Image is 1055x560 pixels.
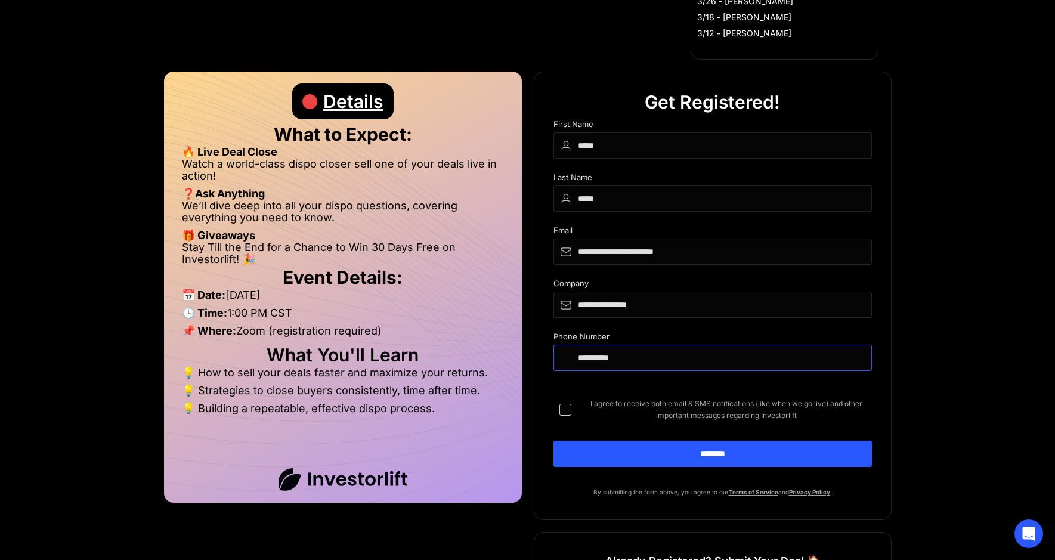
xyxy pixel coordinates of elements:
div: First Name [553,120,872,132]
div: Company [553,279,872,292]
strong: 🕒 Time: [182,307,227,319]
li: We’ll dive deep into all your dispo questions, covering everything you need to know. [182,200,504,230]
form: DIspo Day Main Form [553,120,872,486]
div: Get Registered! [645,84,780,120]
li: Watch a world-class dispo closer sell one of your deals live in action! [182,158,504,188]
li: [DATE] [182,289,504,307]
strong: What to Expect: [274,123,412,145]
div: Details [323,83,383,119]
div: Phone Number [553,332,872,345]
li: Zoom (registration required) [182,325,504,343]
p: By submitting the form above, you agree to our and . [553,486,872,498]
li: 💡 How to sell your deals faster and maximize your returns. [182,367,504,385]
li: Stay Till the End for a Chance to Win 30 Days Free on Investorlift! 🎉 [182,242,504,265]
strong: 🔥 Live Deal Close [182,146,277,158]
h2: What You'll Learn [182,349,504,361]
li: 💡 Strategies to close buyers consistently, time after time. [182,385,504,403]
strong: 🎁 Giveaways [182,229,255,242]
strong: 📌 Where: [182,324,236,337]
div: Email [553,226,872,239]
span: I agree to receive both email & SMS notifications (like when we go live) and other important mess... [581,398,872,422]
div: Open Intercom Messenger [1014,519,1043,548]
strong: Event Details: [283,267,403,288]
li: 1:00 PM CST [182,307,504,325]
div: Last Name [553,173,872,185]
strong: ❓Ask Anything [182,187,265,200]
a: Privacy Policy [789,488,830,496]
li: 💡 Building a repeatable, effective dispo process. [182,403,504,414]
strong: 📅 Date: [182,289,225,301]
a: Terms of Service [729,488,778,496]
